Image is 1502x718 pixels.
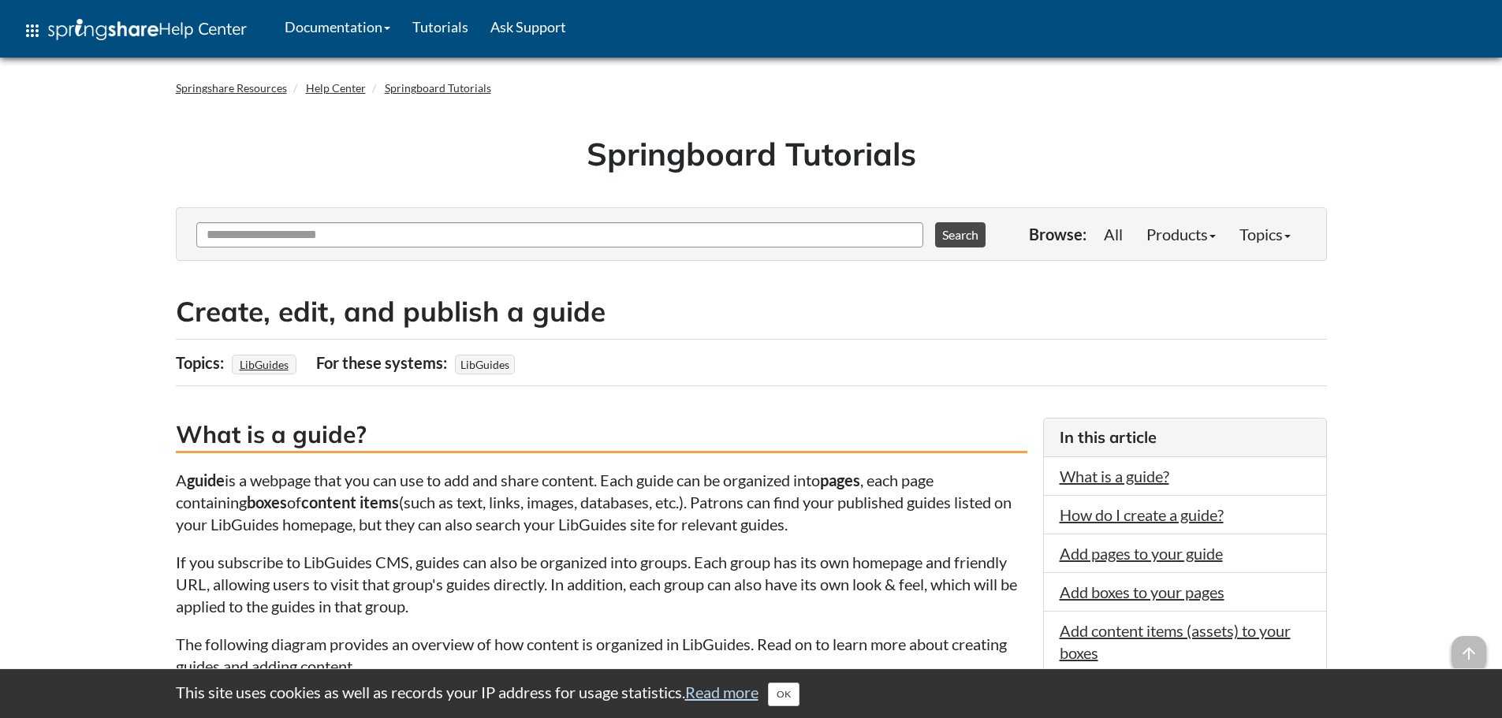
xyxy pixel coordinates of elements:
[176,633,1027,677] p: The following diagram provides an overview of how content is organized in LibGuides. Read on to l...
[1029,223,1086,245] p: Browse:
[685,683,758,701] a: Read more
[1060,582,1224,601] a: Add boxes to your pages
[176,348,228,378] div: Topics:
[301,493,399,512] strong: content items
[1060,467,1169,485] a: What is a guide?
[768,683,799,706] button: Close
[1060,544,1223,563] a: Add pages to your guide
[237,353,291,376] a: LibGuides
[1135,218,1228,250] a: Products
[935,222,986,247] button: Search
[176,292,1327,331] h2: Create, edit, and publish a guide
[187,471,225,489] strong: guide
[12,7,258,54] a: apps Help Center
[1452,638,1486,657] a: arrow_upward
[1060,505,1224,524] a: How do I create a guide?
[820,471,860,489] strong: pages
[306,81,366,95] a: Help Center
[401,7,479,47] a: Tutorials
[1092,218,1135,250] a: All
[316,348,451,378] div: For these systems:
[479,7,577,47] a: Ask Support
[455,355,515,374] span: LibGuides
[385,81,491,95] a: Springboard Tutorials
[247,493,287,512] strong: boxes
[188,132,1315,176] h1: Springboard Tutorials
[48,19,158,40] img: Springshare
[176,551,1027,617] p: If you subscribe to LibGuides CMS, guides can also be organized into groups. Each group has its o...
[176,81,287,95] a: Springshare Resources
[1452,636,1486,671] span: arrow_upward
[1060,621,1291,662] a: Add content items (assets) to your boxes
[158,18,247,39] span: Help Center
[176,469,1027,535] p: A is a webpage that you can use to add and share content. Each guide can be organized into , each...
[274,7,401,47] a: Documentation
[23,21,42,40] span: apps
[1060,426,1310,448] h3: In this article
[1228,218,1303,250] a: Topics
[160,681,1343,706] div: This site uses cookies as well as records your IP address for usage statistics.
[176,418,1027,453] h3: What is a guide?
